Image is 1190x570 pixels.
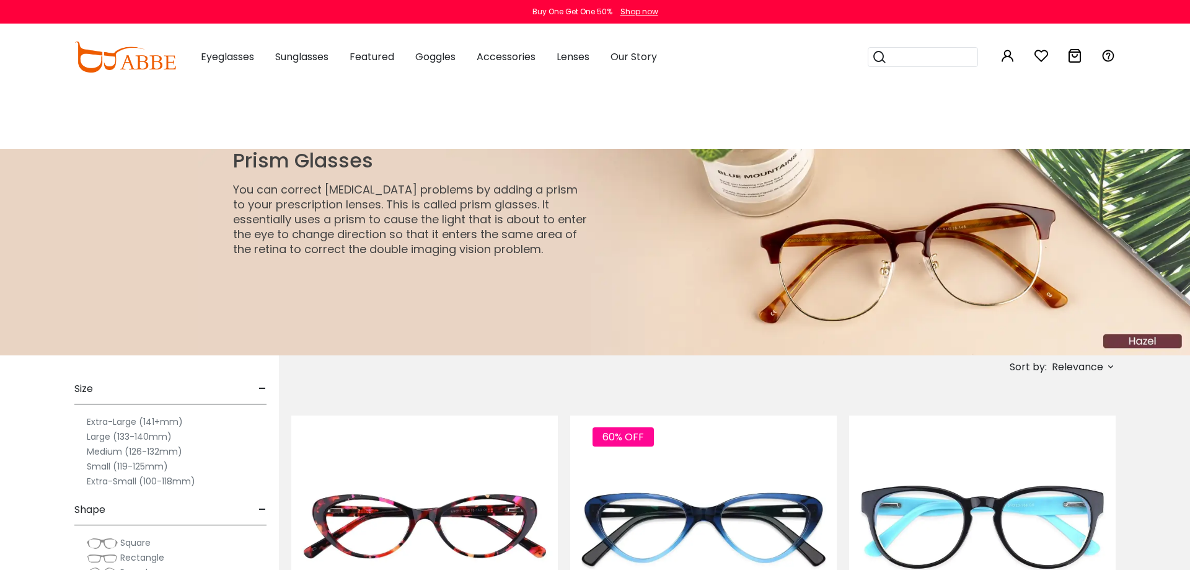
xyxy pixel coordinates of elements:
[532,6,612,17] div: Buy One Get One 50%
[120,537,151,549] span: Square
[87,459,168,474] label: Small (119-125mm)
[198,149,1190,355] img: 1648191684590.jpg
[258,495,267,525] span: -
[614,6,658,17] a: Shop now
[1052,356,1103,378] span: Relevance
[258,374,267,404] span: -
[610,50,657,64] span: Our Story
[87,474,195,489] label: Extra-Small (100-118mm)
[620,6,658,17] div: Shop now
[477,50,535,64] span: Accessories
[233,149,590,172] h1: Prism Glasses
[275,50,328,64] span: Sunglasses
[350,50,394,64] span: Featured
[87,444,182,459] label: Medium (126-132mm)
[415,50,456,64] span: Goggles
[87,414,183,429] label: Extra-Large (141+mm)
[120,551,164,564] span: Rectangle
[201,50,254,64] span: Eyeglasses
[87,537,118,550] img: Square.png
[74,374,93,404] span: Size
[74,495,105,525] span: Shape
[74,42,176,73] img: abbeglasses.com
[1010,360,1047,374] span: Sort by:
[233,182,590,257] p: You can correct [MEDICAL_DATA] problems by adding a prism to your prescription lenses. This is ca...
[87,552,118,564] img: Rectangle.png
[593,427,654,447] span: 60% OFF
[557,50,589,64] span: Lenses
[87,429,172,444] label: Large (133-140mm)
